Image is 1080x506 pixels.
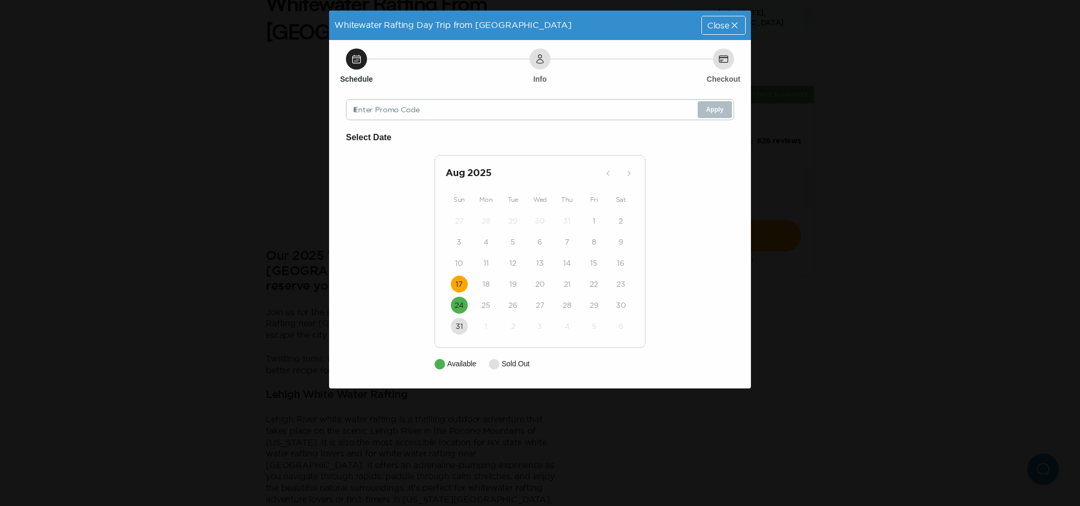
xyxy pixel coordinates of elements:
[593,216,595,226] time: 1
[505,318,522,335] button: 2
[536,300,544,310] time: 27
[590,258,597,268] time: 15
[590,279,598,289] time: 22
[483,279,490,289] time: 18
[612,233,629,250] button: 9
[592,321,596,332] time: 5
[532,255,548,271] button: 13
[590,300,599,310] time: 29
[456,321,463,332] time: 31
[478,297,495,314] button: 25
[607,193,634,206] div: Sat
[619,321,623,332] time: 6
[532,297,548,314] button: 27
[334,20,572,30] span: Whitewater Rafting Day Trip from [GEOGRAPHIC_DATA]
[499,193,526,206] div: Tue
[537,321,542,332] time: 3
[537,237,542,247] time: 6
[592,237,596,247] time: 8
[472,193,499,206] div: Mon
[446,166,600,181] h2: Aug 2025
[508,300,517,310] time: 26
[585,297,602,314] button: 29
[585,255,602,271] button: 15
[340,74,373,84] h6: Schedule
[581,193,607,206] div: Fri
[532,212,548,229] button: 30
[558,318,575,335] button: 4
[612,212,629,229] button: 2
[455,216,464,226] time: 27
[478,212,495,229] button: 28
[505,297,522,314] button: 26
[346,131,734,144] h6: Select Date
[485,321,487,332] time: 1
[481,300,490,310] time: 25
[619,216,623,226] time: 2
[456,279,462,289] time: 17
[478,318,495,335] button: 1
[478,233,495,250] button: 4
[451,276,468,293] button: 17
[451,297,468,314] button: 24
[509,258,516,268] time: 12
[612,318,629,335] button: 6
[619,237,623,247] time: 9
[533,74,547,84] h6: Info
[508,216,517,226] time: 29
[585,233,602,250] button: 8
[511,321,515,332] time: 2
[505,233,522,250] button: 5
[505,212,522,229] button: 29
[535,216,545,226] time: 30
[505,276,522,293] button: 19
[535,279,545,289] time: 20
[484,258,489,268] time: 11
[565,321,570,332] time: 4
[558,276,575,293] button: 21
[616,279,625,289] time: 23
[451,212,468,229] button: 27
[563,258,571,268] time: 14
[455,258,463,268] time: 10
[447,358,476,369] p: Available
[451,233,468,250] button: 3
[563,216,571,226] time: 31
[612,255,629,271] button: 16
[558,255,575,271] button: 14
[509,279,517,289] time: 19
[457,237,461,247] time: 3
[707,21,729,30] span: Close
[612,297,629,314] button: 30
[502,358,529,369] p: Sold Out
[505,255,522,271] button: 12
[558,233,575,250] button: 7
[558,297,575,314] button: 28
[481,216,490,226] time: 28
[585,276,602,293] button: 22
[558,212,575,229] button: 31
[526,193,553,206] div: Wed
[563,300,572,310] time: 28
[532,276,548,293] button: 20
[451,255,468,271] button: 10
[478,255,495,271] button: 11
[564,279,571,289] time: 21
[554,193,581,206] div: Thu
[532,318,548,335] button: 3
[707,74,740,84] h6: Checkout
[455,300,464,310] time: 24
[565,237,569,247] time: 7
[478,276,495,293] button: 18
[446,193,472,206] div: Sun
[617,258,624,268] time: 16
[616,300,626,310] time: 30
[484,237,488,247] time: 4
[510,237,515,247] time: 5
[612,276,629,293] button: 23
[585,318,602,335] button: 5
[536,258,544,268] time: 13
[532,233,548,250] button: 6
[585,212,602,229] button: 1
[451,318,468,335] button: 31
